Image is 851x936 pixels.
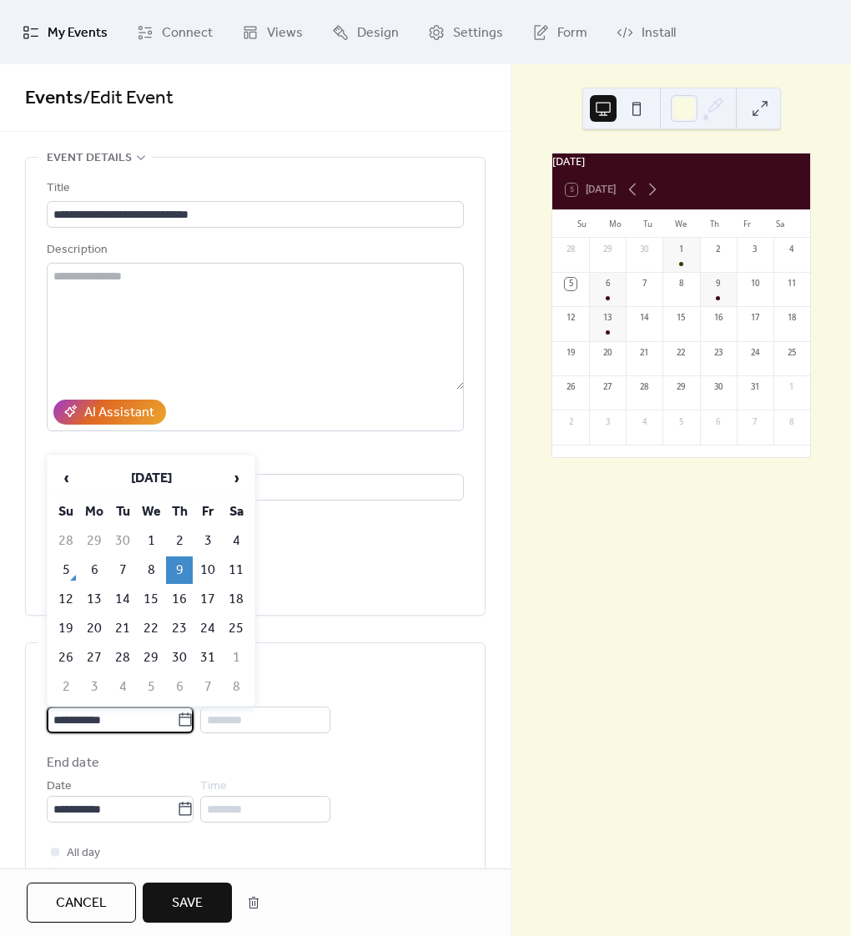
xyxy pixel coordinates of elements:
[602,416,613,428] div: 3
[786,244,798,255] div: 4
[357,20,399,46] span: Design
[602,381,613,393] div: 27
[565,278,577,289] div: 5
[565,416,577,428] div: 2
[675,278,687,289] div: 8
[109,556,136,584] td: 7
[599,210,632,237] div: Mo
[109,527,136,555] td: 30
[124,7,225,58] a: Connect
[200,687,227,707] span: Time
[53,556,79,584] td: 5
[194,615,221,642] td: 24
[67,843,100,863] span: All day
[194,673,221,701] td: 7
[712,416,723,428] div: 6
[602,312,613,324] div: 13
[638,416,650,428] div: 4
[642,20,676,46] span: Install
[172,893,203,913] span: Save
[638,278,650,289] div: 7
[53,498,79,526] th: Su
[223,498,249,526] th: Sa
[786,278,798,289] div: 11
[56,893,107,913] span: Cancel
[675,381,687,393] div: 29
[138,527,164,555] td: 1
[138,615,164,642] td: 22
[697,210,731,237] div: Th
[712,347,723,359] div: 23
[638,244,650,255] div: 30
[53,673,79,701] td: 2
[749,381,761,393] div: 31
[109,586,136,613] td: 14
[47,148,132,169] span: Event details
[632,210,665,237] div: Tu
[166,615,193,642] td: 23
[53,615,79,642] td: 19
[320,7,411,58] a: Design
[638,381,650,393] div: 28
[565,381,577,393] div: 26
[415,7,516,58] a: Settings
[109,615,136,642] td: 21
[81,644,108,672] td: 27
[81,556,108,584] td: 6
[665,210,698,237] div: We
[81,615,108,642] td: 20
[194,556,221,584] td: 10
[552,153,810,169] div: [DATE]
[604,7,688,58] a: Install
[602,244,613,255] div: 29
[749,312,761,324] div: 17
[162,20,213,46] span: Connect
[81,586,108,613] td: 13
[47,777,72,797] span: Date
[223,527,249,555] td: 4
[786,347,798,359] div: 25
[565,244,577,255] div: 28
[47,240,461,260] div: Description
[638,312,650,324] div: 14
[229,7,315,58] a: Views
[109,644,136,672] td: 28
[602,278,613,289] div: 6
[224,461,249,495] span: ›
[712,381,723,393] div: 30
[223,586,249,613] td: 18
[53,400,166,425] button: AI Assistant
[453,20,503,46] span: Settings
[223,644,249,672] td: 1
[25,80,83,117] a: Events
[675,244,687,255] div: 1
[166,586,193,613] td: 16
[138,498,164,526] th: We
[602,347,613,359] div: 20
[27,883,136,923] button: Cancel
[565,347,577,359] div: 19
[81,527,108,555] td: 29
[166,527,193,555] td: 2
[67,863,145,883] span: Show date only
[138,644,164,672] td: 29
[81,460,221,496] th: [DATE]
[786,381,798,393] div: 1
[166,498,193,526] th: Th
[10,7,120,58] a: My Events
[786,416,798,428] div: 8
[138,673,164,701] td: 5
[143,883,232,923] button: Save
[675,347,687,359] div: 22
[638,347,650,359] div: 21
[194,498,221,526] th: Fr
[786,312,798,324] div: 18
[53,586,79,613] td: 12
[267,20,303,46] span: Views
[166,644,193,672] td: 30
[109,498,136,526] th: Tu
[81,498,108,526] th: Mo
[675,312,687,324] div: 15
[47,753,99,773] div: End date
